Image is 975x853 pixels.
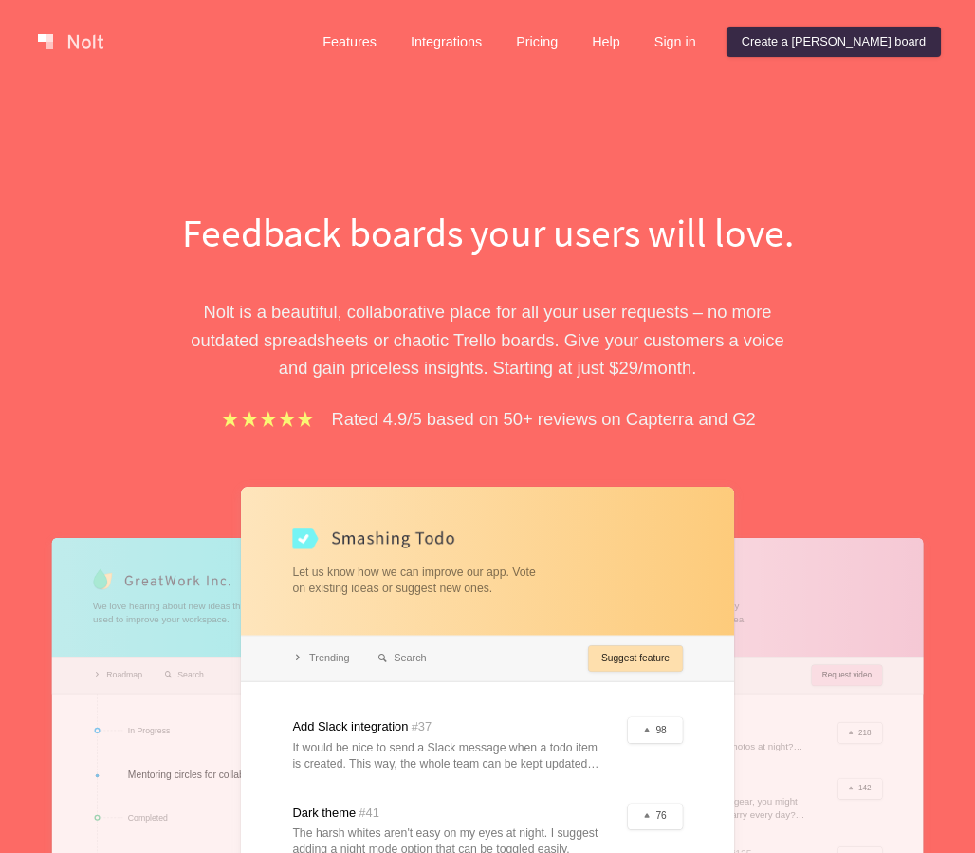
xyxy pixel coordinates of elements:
[332,405,756,433] p: Rated 4.9/5 based on 50+ reviews on Capterra and G2
[160,298,815,381] p: Nolt is a beautiful, collaborative place for all your user requests – no more outdated spreadshee...
[639,27,711,57] a: Sign in
[577,27,635,57] a: Help
[219,408,316,430] img: stars.b067e34983.png
[307,27,392,57] a: Features
[501,27,573,57] a: Pricing
[160,205,815,260] h1: Feedback boards your users will love.
[727,27,941,57] a: Create a [PERSON_NAME] board
[396,27,497,57] a: Integrations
